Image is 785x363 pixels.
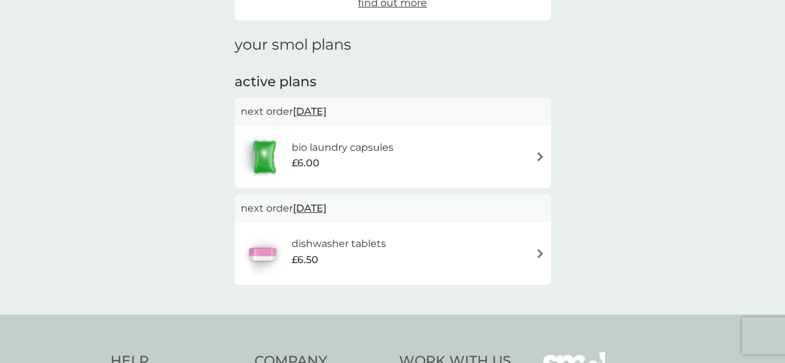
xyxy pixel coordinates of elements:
[291,236,385,252] h6: dishwasher tablets
[293,196,326,220] span: [DATE]
[291,155,319,171] span: £6.00
[241,135,288,179] img: bio laundry capsules
[536,152,545,161] img: arrow right
[235,73,551,92] h2: active plans
[241,200,545,217] p: next order
[291,252,318,268] span: £6.50
[241,232,284,276] img: dishwasher tablets
[293,99,326,123] span: [DATE]
[241,104,545,120] p: next order
[536,249,545,258] img: arrow right
[235,36,551,54] h1: your smol plans
[291,140,393,156] h6: bio laundry capsules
